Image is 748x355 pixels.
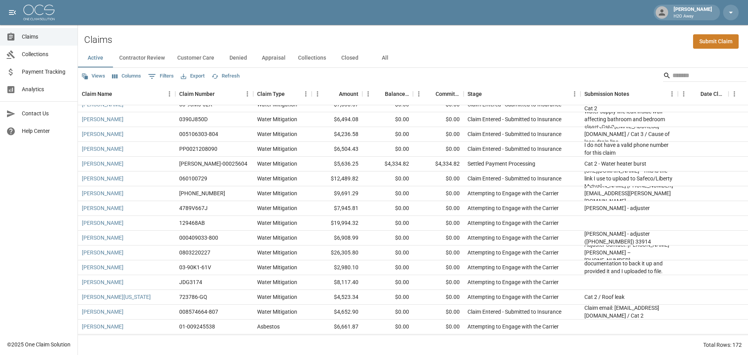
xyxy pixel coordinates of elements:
div: $0.00 [362,245,413,260]
a: [PERSON_NAME] [82,189,123,197]
button: Menu [666,88,678,100]
a: Submit Claim [693,34,739,49]
a: [PERSON_NAME] [82,234,123,242]
span: Payment Tracking [22,68,71,76]
div: PRAH-00025604 [179,160,247,168]
button: Sort [215,88,226,99]
div: Water Mitigation [257,234,297,242]
div: Search [663,69,746,83]
button: Denied [221,49,256,67]
button: Menu [164,88,175,100]
div: Water Mitigation [257,249,297,256]
div: $0.00 [362,231,413,245]
a: [PERSON_NAME] [82,323,123,330]
div: Water Mitigation [257,175,297,182]
div: Claim Entered - Submitted to Insurance [467,308,561,316]
div: $2,980.10 [312,260,362,275]
a: [PERSON_NAME] [82,308,123,316]
button: Menu [569,88,580,100]
div: Water Mitigation [257,145,297,153]
div: Claim Number [175,83,253,105]
button: Sort [112,88,123,99]
div: $6,494.08 [312,112,362,127]
div: $0.00 [362,201,413,216]
div: $10,514.24 [312,334,362,349]
span: Claims [22,33,71,41]
div: Claim email: 3J8V3VG2JVM25@claims.usaa.com / Cat 3 / Cause of loss: drain line [584,122,674,146]
div: $5,636.25 [312,157,362,171]
div: $12,489.82 [312,171,362,186]
div: 008574664-807 [179,308,218,316]
a: [PERSON_NAME] [82,145,123,153]
button: Collections [292,49,332,67]
div: $0.00 [413,142,464,157]
div: Claim Entered - Submitted to Insurance [467,145,561,153]
div: Claim Type [257,83,285,105]
div: PP0021208090 [179,145,217,153]
div: $0.00 [413,171,464,186]
div: Christopher Chacon - adjuster (1-210-531-8722) 33914 [584,230,651,245]
div: $0.00 [362,127,413,142]
div: Stage [464,83,580,105]
a: [PERSON_NAME] [82,204,123,212]
div: $4,652.90 [312,305,362,320]
div: Water Mitigation [257,115,297,123]
div: $0.00 [413,245,464,260]
div: Water Mitigation [257,219,297,227]
div: $0.00 [362,171,413,186]
button: Menu [242,88,253,100]
div: Submission Notes [580,83,678,105]
div: $26,305.80 [312,245,362,260]
div: $0.00 [362,142,413,157]
div: Attempting to Engage with the Carrier [467,278,559,286]
button: Menu [413,88,425,100]
span: Help Center [22,127,71,135]
div: Committed Amount [436,83,460,105]
button: Sort [285,88,296,99]
div: $0.00 [362,112,413,127]
a: [PERSON_NAME] [82,263,123,271]
div: Total Rows: 172 [703,341,742,349]
div: $9,691.29 [312,186,362,201]
span: Analytics [22,85,71,94]
div: $4,523.34 [312,290,362,305]
div: 01-009-203688 [179,189,225,197]
div: Claim Name [78,83,175,105]
div: 4789V667J [179,204,208,212]
div: $0.00 [362,305,413,320]
div: $0.00 [413,186,464,201]
button: Active [78,49,113,67]
button: Menu [729,88,740,100]
div: Amount [339,83,358,105]
div: $0.00 [362,275,413,290]
div: Asbestos [257,323,280,330]
div: Claim Name [82,83,112,105]
div: Attempting to Engage with the Carrier [467,263,559,271]
div: I do not have a valid phone number for this claim [584,141,674,157]
div: Water Mitigation [257,278,297,286]
div: Cat 2 / Roof leak [584,293,625,301]
div: Water Mitigation [257,263,297,271]
div: Claim email: 3j7m7kzd354vh@claims.usaa.com / Cat 2 [584,304,674,320]
div: Water Mitigation [257,189,297,197]
div: Water Mitigation [257,293,297,301]
div: $0.00 [413,231,464,245]
div: $6,504.43 [312,142,362,157]
div: Water Mitigation [257,204,297,212]
div: Water Mitigation [257,130,297,138]
div: Claim Entered - Submitted to Insurance [467,115,561,123]
div: $0.00 [362,320,413,334]
span: Collections [22,50,71,58]
p: H2O Away [674,13,712,20]
div: $4,334.82 [413,157,464,171]
div: Submission Notes [584,83,629,105]
div: $6,908.99 [312,231,362,245]
div: Attempting to Engage with the Carrier [467,249,559,256]
div: Claim Entered - Submitted to Insurance [467,175,561,182]
div: Claim Number [179,83,215,105]
div: 01-009245538 [179,323,215,330]
button: Menu [300,88,312,100]
div: Attempting to Engage with the Carrier [467,219,559,227]
a: [PERSON_NAME][US_STATE] [82,293,151,301]
div: 005106303-804 [179,130,218,138]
